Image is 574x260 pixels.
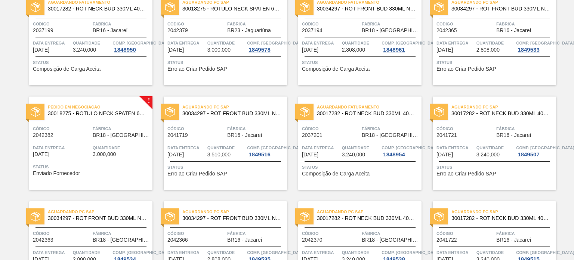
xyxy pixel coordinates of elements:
[167,237,188,243] span: 2042366
[165,2,175,12] img: status
[496,28,531,33] span: BR16 - Jacareí
[182,103,287,111] span: Aguardando PC SAP
[382,47,406,53] div: 1848961
[496,237,531,243] span: BR16 - Jacareí
[93,125,151,132] span: Fábrica
[33,144,91,152] span: Data entrega
[496,125,554,132] span: Fábrica
[33,39,71,47] span: Data entrega
[112,47,137,53] div: 1848950
[302,39,340,47] span: Data entrega
[33,59,151,66] span: Status
[436,20,494,28] span: Código
[362,28,420,33] span: BR18 - Pernambuco
[436,132,457,138] span: 2041721
[93,152,116,157] span: 3.000,000
[436,47,453,53] span: 06/11/2025
[167,230,225,237] span: Código
[227,28,271,33] span: BR23 - Jaguariúna
[73,39,111,47] span: Quantidade
[300,107,309,117] img: status
[362,230,420,237] span: Fábrica
[48,103,152,111] span: Pedido em Negociação
[167,59,285,66] span: Status
[382,152,406,157] div: 1848954
[33,125,91,132] span: Código
[31,2,40,12] img: status
[362,125,420,132] span: Fábrica
[516,39,574,47] span: Comp. Carga
[302,132,323,138] span: 2037201
[167,171,227,177] span: Erro ao Criar Pedido SAP
[112,249,170,256] span: Comp. Carga
[207,39,246,47] span: Quantidade
[496,230,554,237] span: Fábrica
[165,212,175,221] img: status
[342,39,380,47] span: Quantidade
[436,28,457,33] span: 2042365
[362,132,420,138] span: BR18 - Pernambuco
[516,47,541,53] div: 1849533
[317,103,422,111] span: Aguardando Faturamento
[48,6,146,12] span: 30017282 - ROT NECK BUD 330ML 40MICRAS 429
[112,39,151,53] a: Comp. [GEOGRAPHIC_DATA]1848950
[476,144,515,152] span: Quantidade
[516,249,574,256] span: Comp. Carga
[434,212,444,221] img: status
[93,20,151,28] span: Fábrica
[247,47,272,53] div: 1849578
[436,66,496,72] span: Erro ao Criar Pedido SAP
[33,132,53,138] span: 2042382
[317,215,416,221] span: 30017282 - ROT NECK BUD 330ML 40MICRAS 429
[302,20,360,28] span: Código
[93,230,151,237] span: Fábrica
[93,132,151,138] span: BR18 - Pernambuco
[362,237,420,243] span: BR18 - Pernambuco
[227,132,262,138] span: BR16 - Jacareí
[48,215,146,221] span: 30034297 - ROT FRONT BUD 330ML NIV25
[247,39,285,53] a: Comp. [GEOGRAPHIC_DATA]1849578
[317,208,422,215] span: Aguardando PC SAP
[227,237,262,243] span: BR16 - Jacareí
[73,47,96,53] span: 3.240,000
[436,249,475,256] span: Data entrega
[451,103,556,111] span: Aguardando PC SAP
[247,144,305,152] span: Comp. Carga
[207,144,246,152] span: Quantidade
[48,111,146,116] span: 30018275 - ROTULO NECK SPATEN 600 RGB 36MIC REDONDO
[33,152,49,157] span: 06/11/2025
[342,249,380,256] span: Quantidade
[476,39,515,47] span: Quantidade
[33,20,91,28] span: Código
[436,163,554,171] span: Status
[302,125,360,132] span: Código
[317,111,416,116] span: 30017282 - ROT NECK BUD 330ML 40MICRAS 429
[451,6,550,12] span: 30034297 - ROT FRONT BUD 330ML NIV25
[167,39,206,47] span: Data entrega
[451,111,550,116] span: 30017282 - ROT NECK BUD 330ML 40MICRAS 429
[247,39,305,47] span: Comp. Carga
[247,144,285,157] a: Comp. [GEOGRAPHIC_DATA]1849516
[476,152,500,157] span: 3.240,000
[33,163,151,171] span: Status
[302,66,370,72] span: Composição de Carga Aceita
[382,144,420,157] a: Comp. [GEOGRAPHIC_DATA]1848954
[302,144,340,152] span: Data entrega
[302,163,420,171] span: Status
[496,20,554,28] span: Fábrica
[167,163,285,171] span: Status
[382,144,439,152] span: Comp. Carga
[93,144,151,152] span: Quantidade
[227,230,285,237] span: Fábrica
[302,47,318,53] span: 06/11/2025
[167,152,184,157] span: 07/11/2025
[182,215,281,221] span: 30034297 - ROT FRONT BUD 330ML NIV25
[436,144,475,152] span: Data entrega
[342,47,365,53] span: 2.808,000
[33,28,53,33] span: 2037199
[33,66,101,72] span: Composição de Carga Aceita
[302,59,420,66] span: Status
[302,249,340,256] span: Data entrega
[451,215,550,221] span: 30017282 - ROT NECK BUD 330ML 40MICRAS 429
[207,152,231,157] span: 3.510,000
